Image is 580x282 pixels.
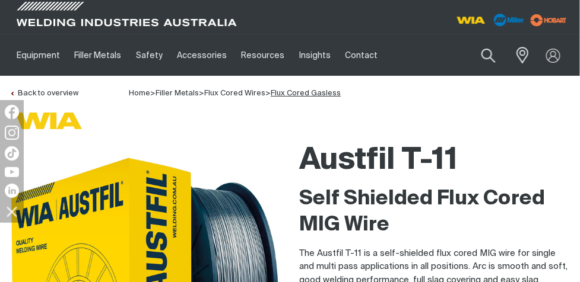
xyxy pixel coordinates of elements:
[2,201,22,222] img: hide socials
[129,88,150,97] a: Home
[5,126,19,140] img: Instagram
[5,105,19,119] img: Facebook
[9,35,430,76] nav: Main
[199,89,204,97] span: >
[170,35,234,76] a: Accessories
[454,41,509,69] input: Product name or item number...
[156,89,199,97] a: Filler Metals
[300,142,571,180] h1: Austfil T-11
[5,184,19,198] img: LinkedIn
[204,89,265,97] a: Flux Cored Wires
[527,11,571,29] img: miller
[265,89,271,97] span: >
[129,89,150,97] span: Home
[271,89,341,97] a: Flux Cored Gasless
[129,35,170,76] a: Safety
[5,167,19,177] img: YouTube
[234,35,292,76] a: Resources
[292,35,338,76] a: Insights
[150,89,156,97] span: >
[468,41,509,69] button: Search products
[5,146,19,161] img: TikTok
[300,186,571,238] h2: Self Shielded Flux Cored MIG Wire
[9,89,78,97] a: Back to overview
[9,35,67,76] a: Equipment
[67,35,128,76] a: Filler Metals
[338,35,385,76] a: Contact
